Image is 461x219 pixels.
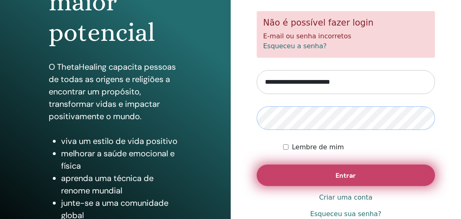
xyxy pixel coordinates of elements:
[310,209,381,219] a: Esqueceu sua senha?
[283,142,435,152] div: Mantenha-me autenticado indefinidamente ou até que eu faça logout manualmente
[336,171,356,180] font: Entrar
[263,42,327,50] a: Esqueceu a senha?
[263,18,374,28] font: Não é possível fazer login
[61,136,177,146] font: viva um estilo de vida positivo
[263,32,352,40] font: E-mail ou senha incorretos
[292,143,344,151] font: Lembre de mim
[310,210,381,218] font: Esqueceu sua senha?
[61,173,154,196] font: aprenda uma técnica de renome mundial
[49,61,176,122] font: O ThetaHealing capacita pessoas de todas as origens e religiões a encontrar um propósito, transfo...
[61,148,175,171] font: melhorar a saúde emocional e física
[257,165,435,186] button: Entrar
[319,193,372,201] font: Criar uma conta
[319,193,372,203] a: Criar uma conta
